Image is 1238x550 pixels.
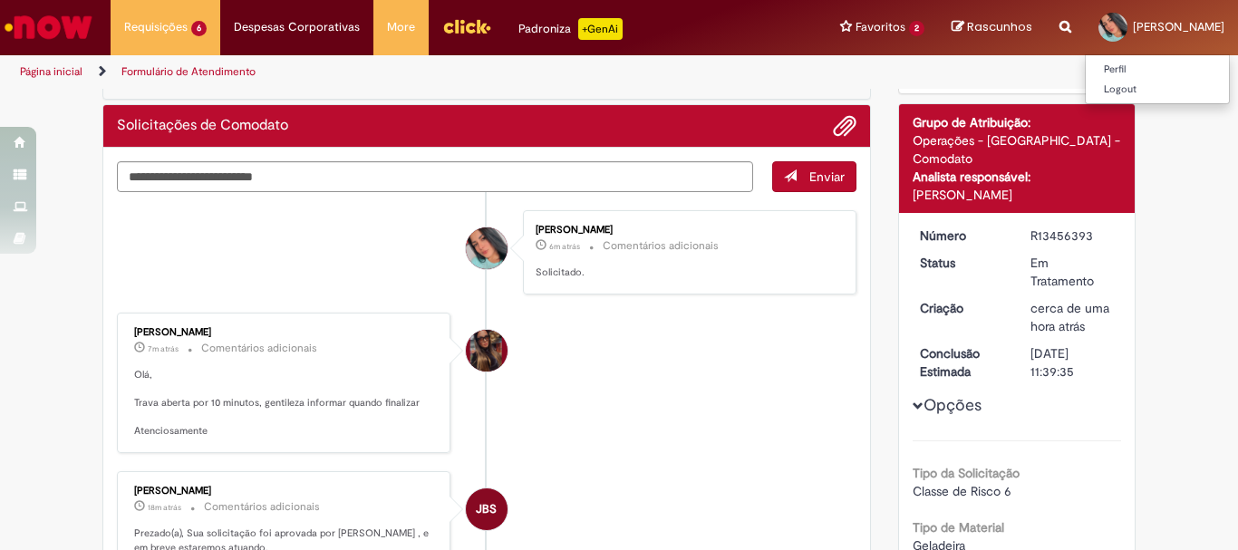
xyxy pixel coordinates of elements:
p: Olá, Trava aberta por 10 minutos, gentileza informar quando finalizar Atenciosamente [134,368,436,439]
div: 28/08/2025 09:53:44 [1030,299,1115,335]
div: [PERSON_NAME] [536,225,837,236]
small: Comentários adicionais [603,238,719,254]
span: Rascunhos [967,18,1032,35]
b: Tipo de Material [913,519,1004,536]
span: [PERSON_NAME] [1133,19,1224,34]
dt: Número [906,227,1018,245]
button: Adicionar anexos [833,114,856,138]
span: 7m atrás [148,343,179,354]
span: JBS [476,487,497,531]
span: Despesas Corporativas [234,18,360,36]
div: Ana Leticia Lima Almeida [466,227,508,269]
small: Comentários adicionais [204,499,320,515]
textarea: Digite sua mensagem aqui... [117,161,753,192]
div: Jacqueline Batista Shiota [466,488,508,530]
span: 6 [191,21,207,36]
time: 28/08/2025 09:53:44 [1030,300,1109,334]
a: Formulário de Atendimento [121,64,256,79]
span: 18m atrás [148,502,181,513]
div: [PERSON_NAME] [134,486,436,497]
a: Logout [1086,80,1229,100]
img: click_logo_yellow_360x200.png [442,13,491,40]
small: Comentários adicionais [201,341,317,356]
span: cerca de uma hora atrás [1030,300,1109,334]
div: Analista responsável: [913,168,1122,186]
span: Requisições [124,18,188,36]
span: More [387,18,415,36]
img: ServiceNow [2,9,95,45]
span: 6m atrás [549,241,580,252]
h2: Solicitações de Comodato Histórico de tíquete [117,118,288,134]
a: Perfil [1086,60,1229,80]
div: R13456393 [1030,227,1115,245]
div: [PERSON_NAME] [913,186,1122,204]
div: Padroniza [518,18,623,40]
time: 28/08/2025 10:50:07 [148,343,179,354]
span: Classe de Risco 6 [913,483,1011,499]
a: Rascunhos [952,19,1032,36]
dt: Conclusão Estimada [906,344,1018,381]
span: 2 [909,21,924,36]
div: Operações - [GEOGRAPHIC_DATA] - Comodato [913,131,1122,168]
b: Tipo da Solicitação [913,465,1020,481]
div: Em Tratamento [1030,254,1115,290]
span: Favoritos [856,18,905,36]
p: +GenAi [578,18,623,40]
ul: Trilhas de página [14,55,812,89]
div: undefined Off-line [466,330,508,371]
time: 28/08/2025 10:39:35 [148,502,181,513]
dt: Status [906,254,1018,272]
div: [PERSON_NAME] [134,327,436,338]
dt: Criação [906,299,1018,317]
p: Solicitado. [536,265,837,280]
span: Enviar [809,169,845,185]
time: 28/08/2025 10:52:00 [549,241,580,252]
div: Grupo de Atribuição: [913,113,1122,131]
a: Página inicial [20,64,82,79]
div: [DATE] 11:39:35 [1030,344,1115,381]
button: Enviar [772,161,856,192]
